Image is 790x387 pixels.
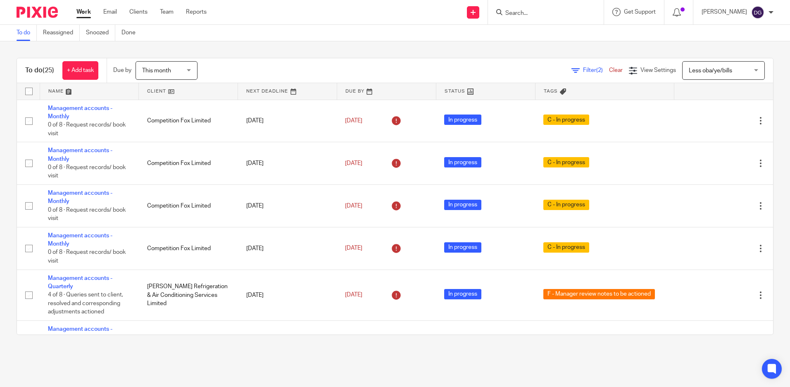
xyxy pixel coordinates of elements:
span: C - In progress [543,242,589,253]
span: In progress [444,115,481,125]
td: Competition Fox Limited [139,142,238,185]
span: (25) [43,67,54,74]
a: Management accounts - Monthly [48,233,112,247]
td: [DATE] [238,227,337,270]
span: View Settings [640,67,676,73]
img: Pixie [17,7,58,18]
span: Less oba/ye/bills [689,68,732,74]
td: Competition Fox Limited [139,100,238,142]
td: Competition Fox Limited [139,185,238,227]
p: [PERSON_NAME] [702,8,747,16]
td: [DATE] [238,320,337,363]
img: svg%3E [751,6,764,19]
span: Tags [544,89,558,93]
a: Management accounts - Monthly [48,326,112,340]
span: F - Manager review notes to be actioned [543,289,655,299]
a: Reassigned [43,25,80,41]
a: To do [17,25,37,41]
a: Email [103,8,117,16]
td: [DATE] [238,185,337,227]
a: Snoozed [86,25,115,41]
h1: To do [25,66,54,75]
span: [DATE] [345,203,362,209]
span: C - In progress [543,157,589,167]
span: In progress [444,242,481,253]
span: In progress [444,289,481,299]
span: [DATE] [345,160,362,166]
a: Management accounts - Monthly [48,105,112,119]
td: [DATE] [238,142,337,185]
span: In progress [444,157,481,167]
span: C - In progress [543,200,589,210]
span: In progress [444,200,481,210]
a: Management accounts - Quarterly [48,275,112,289]
a: Clients [129,8,148,16]
span: [DATE] [345,246,362,251]
input: Search [504,10,579,17]
a: Management accounts - Monthly [48,148,112,162]
span: 4 of 8 · Queries sent to client, resolved and corresponding adjustments actioned [48,292,123,315]
a: Team [160,8,174,16]
a: + Add task [62,61,98,80]
span: 0 of 8 · Request records/ book visit [48,165,126,179]
span: [DATE] [345,118,362,124]
span: (2) [596,67,603,73]
span: [DATE] [345,292,362,298]
td: [DATE] [238,100,337,142]
td: [DATE] [238,270,337,320]
span: Filter [583,67,609,73]
span: 0 of 8 · Request records/ book visit [48,122,126,136]
a: Done [121,25,142,41]
span: C - In progress [543,115,589,125]
span: Get Support [624,9,656,15]
td: [PERSON_NAME] Refrigeration & Air Conditioning Services Limited [139,270,238,320]
td: Competition Fox Limited [139,320,238,363]
span: This month [142,68,171,74]
span: 0 of 8 · Request records/ book visit [48,250,126,264]
a: Reports [186,8,207,16]
td: Competition Fox Limited [139,227,238,270]
span: 0 of 8 · Request records/ book visit [48,207,126,222]
a: Work [76,8,91,16]
p: Due by [113,66,131,74]
a: Clear [609,67,623,73]
a: Management accounts - Monthly [48,190,112,204]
